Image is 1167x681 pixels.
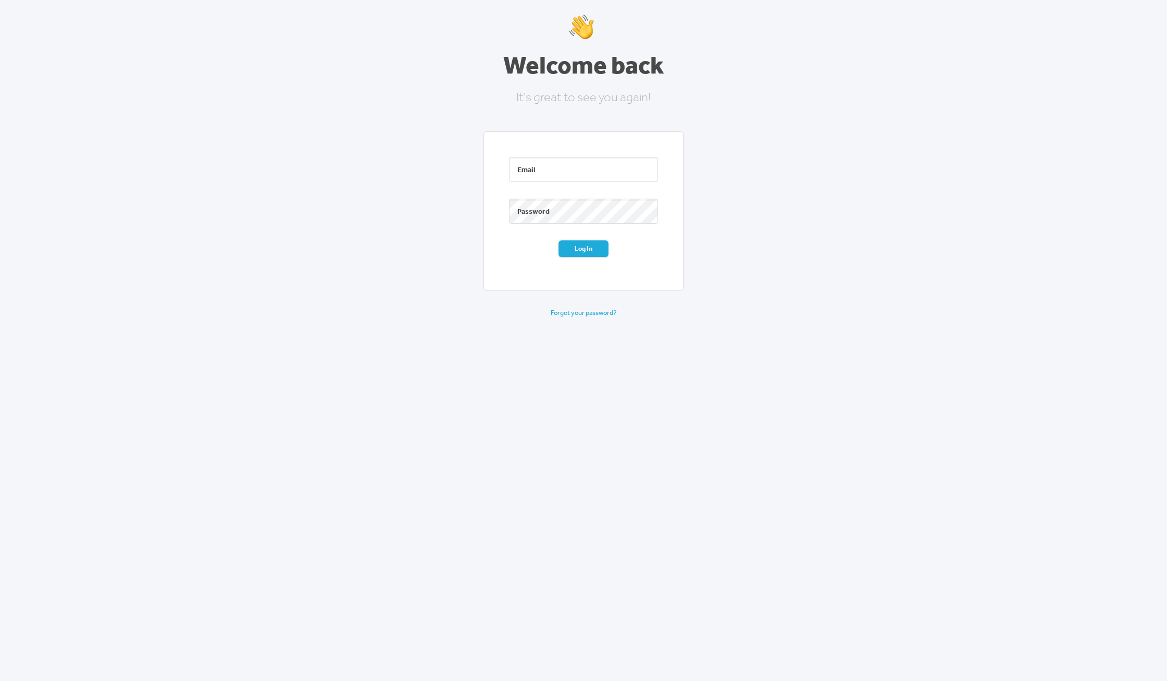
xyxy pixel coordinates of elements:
button: Log In [558,240,609,257]
img: emoji-waving_hand-19222c5f8e7487e845c819f844cd8b33.png [569,15,594,40]
div: Welcome back [483,8,684,83]
input: magnus@trainerpro.com [509,157,658,182]
div: It's great to see you again! [483,88,684,106]
label: Email [512,165,541,174]
label: Password [512,206,555,216]
a: Forgot your password? [551,308,617,317]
